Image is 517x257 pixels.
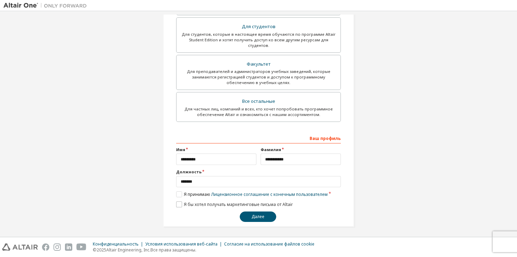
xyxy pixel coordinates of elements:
img: linkedin.svg [65,243,72,251]
ya-tr-span: Для студентов, которые в настоящее время обучаются по программе Altair Student Edition и хотят по... [182,32,336,48]
ya-tr-span: Далее [252,214,264,219]
ya-tr-span: Ваш профиль [310,135,341,141]
ya-tr-span: Для преподавателей и администраторов учебных заведений, которые занимаются регистрацией студентов... [187,69,330,85]
ya-tr-span: Для частных лиц, компаний и всех, кто хочет попробовать программное обеспечение Altair и ознакоми... [184,106,333,117]
ya-tr-span: Я бы хотел получать маркетинговые письма от Altair [184,201,293,207]
ya-tr-span: Фамилия [261,147,281,152]
img: instagram.svg [54,243,61,251]
ya-tr-span: Для студентов [242,23,276,30]
ya-tr-span: Согласие на использование файлов cookie [224,241,314,247]
ya-tr-span: Условия использования веб-сайта [145,241,218,247]
ya-tr-span: Все права защищены. [150,247,196,253]
ya-tr-span: 2025 [97,247,106,253]
ya-tr-span: Должность [176,169,202,174]
button: Далее [240,212,276,222]
ya-tr-span: Я принимаю [184,191,210,197]
img: facebook.svg [42,243,49,251]
img: altair_logo.svg [2,243,38,251]
img: Альтаир Один [3,2,90,9]
ya-tr-span: Altair Engineering, Inc. [106,247,150,253]
ya-tr-span: © [93,247,97,253]
img: youtube.svg [76,243,87,251]
ya-tr-span: Конфиденциальность [93,241,139,247]
ya-tr-span: Имя [176,147,185,152]
ya-tr-span: Все остальные [242,98,275,104]
ya-tr-span: Лицензионное соглашение с конечным пользователем [211,191,328,197]
ya-tr-span: Факультет [247,61,271,67]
